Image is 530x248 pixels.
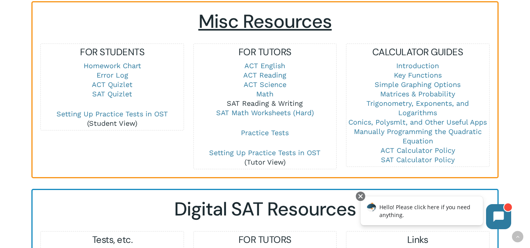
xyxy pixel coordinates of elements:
a: ACT English [244,62,285,70]
h5: FOR TUTORS [194,46,337,58]
a: Manually Programming the Quadratic Equation [354,127,482,145]
a: Key Functions [394,71,442,79]
a: SAT Quizlet [92,90,132,98]
a: SAT Reading & Writing [227,99,303,107]
a: ACT Quizlet [92,80,133,89]
h5: FOR STUDENTS [41,46,184,58]
p: (Student View) [41,109,184,128]
a: Matrices & Probability [380,90,455,98]
iframe: Chatbot [352,190,519,237]
h5: Links [346,234,489,246]
a: ACT Reading [243,71,286,79]
a: SAT Calculator Policy [381,156,455,164]
a: Introduction [396,62,439,70]
span: Misc Resources [199,9,332,34]
a: Setting Up Practice Tests in OST [209,148,321,157]
a: ACT Science [244,80,286,89]
a: Homework Chart [84,62,141,70]
p: (Tutor View) [194,148,337,167]
a: SAT Math Worksheets (Hard) [216,109,314,117]
a: Setting Up Practice Tests in OST [56,110,168,118]
a: Practice Tests [241,129,289,137]
h5: CALCULATOR GUIDES [346,46,489,58]
h2: Digital SAT Resources [40,198,490,221]
a: Simple Graphing Options [375,80,461,89]
h5: Tests, etc. [41,234,184,246]
h5: FOR TUTORS [194,234,337,246]
a: Math [256,90,273,98]
a: Error Log [97,71,128,79]
a: ACT Calculator Policy [381,146,455,154]
a: Trigonometry, Exponents, and Logarithms [366,99,469,117]
a: Conics, Polysmlt, and Other Useful Apps [348,118,487,126]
